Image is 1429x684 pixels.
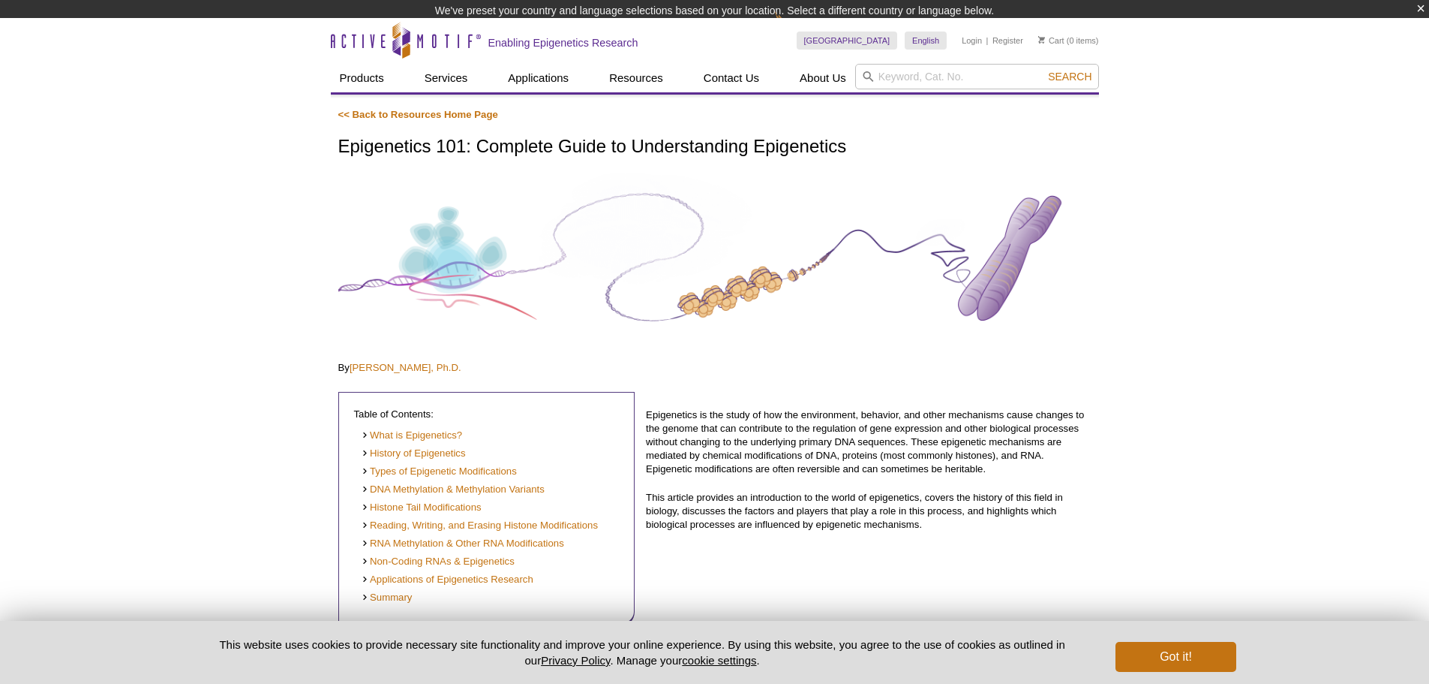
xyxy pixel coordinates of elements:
a: Applications [499,64,578,92]
li: | [986,32,989,50]
p: Table of Contents: [354,408,620,421]
img: Your Cart [1038,36,1045,44]
a: Cart [1038,35,1064,46]
h1: Epigenetics 101: Complete Guide to Understanding Epigenetics [338,137,1091,158]
a: Non-Coding RNAs & Epigenetics [362,555,515,569]
a: Services [416,64,477,92]
a: Privacy Policy [541,654,610,667]
a: RNA Methylation & Other RNA Modifications [362,537,564,551]
a: Histone Tail Modifications [362,501,482,515]
a: History of Epigenetics [362,447,466,461]
a: Login [962,35,982,46]
a: [PERSON_NAME], Ph.D. [350,362,461,373]
a: About Us [791,64,855,92]
button: cookie settings [682,654,756,667]
button: Search [1043,70,1096,83]
a: What is Epigenetics? [362,429,463,443]
img: Complete Guide to Understanding Epigenetics [338,173,1091,343]
p: This article provides an introduction to the world of epigenetics, covers the history of this fie... [646,491,1091,532]
a: Types of Epigenetic Modifications [362,465,517,479]
a: DNA Methylation & Methylation Variants [362,483,545,497]
img: Change Here [775,11,815,47]
a: [GEOGRAPHIC_DATA] [797,32,898,50]
a: Products [331,64,393,92]
a: Applications of Epigenetics Research [362,573,533,587]
a: Summary [362,591,413,605]
a: << Back to Resources Home Page [338,109,498,120]
p: Epigenetics is the study of how the environment, behavior, and other mechanisms cause changes to ... [646,408,1091,476]
li: (0 items) [1038,32,1099,50]
a: English [905,32,947,50]
h2: Enabling Epigenetics Research [488,36,638,50]
input: Keyword, Cat. No. [855,64,1099,89]
p: By [338,361,1091,375]
a: Contact Us [695,64,768,92]
span: Search [1048,71,1091,83]
a: Reading, Writing, and Erasing Histone Modifications [362,519,598,533]
a: Resources [600,64,672,92]
a: Register [992,35,1023,46]
button: Got it! [1115,642,1235,672]
p: This website uses cookies to provide necessary site functionality and improve your online experie... [194,637,1091,668]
